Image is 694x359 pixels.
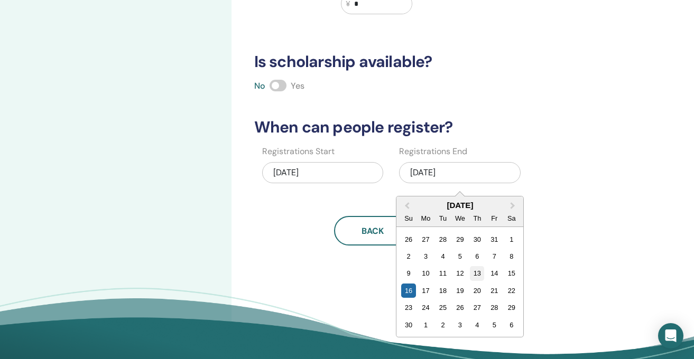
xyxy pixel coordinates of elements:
[453,266,467,280] div: Choose Wednesday, November 12th, 2025
[397,197,414,214] button: Previous Month
[436,300,450,315] div: Choose Tuesday, November 25th, 2025
[504,266,519,280] div: Choose Saturday, November 15th, 2025
[453,232,467,247] div: Choose Wednesday, October 29th, 2025
[399,145,467,158] label: Registrations End
[254,80,265,91] span: No
[436,211,450,225] div: Tu
[248,52,609,71] h3: Is scholarship available?
[436,232,450,247] div: Choose Tuesday, October 28th, 2025
[436,318,450,332] div: Choose Tuesday, December 2nd, 2025
[334,216,411,245] button: Back
[396,201,523,210] div: [DATE]
[401,318,415,332] div: Choose Sunday, November 30th, 2025
[487,232,502,247] div: Choose Friday, October 31st, 2025
[399,162,521,183] div: [DATE]
[470,318,484,332] div: Choose Thursday, December 4th, 2025
[453,318,467,332] div: Choose Wednesday, December 3rd, 2025
[487,318,502,332] div: Choose Friday, December 5th, 2025
[262,145,335,158] label: Registrations Start
[487,284,502,298] div: Choose Friday, November 21st, 2025
[436,266,450,280] div: Choose Tuesday, November 11th, 2025
[504,318,519,332] div: Choose Saturday, December 6th, 2025
[453,211,467,225] div: We
[419,232,433,247] div: Choose Monday, October 27th, 2025
[453,300,467,315] div: Choose Wednesday, November 26th, 2025
[401,211,415,225] div: Su
[419,266,433,280] div: Choose Monday, November 10th, 2025
[470,211,484,225] div: Th
[658,323,683,348] div: Open Intercom Messenger
[362,225,384,237] span: Back
[453,284,467,298] div: Choose Wednesday, November 19th, 2025
[470,232,484,247] div: Choose Thursday, October 30th, 2025
[436,284,450,298] div: Choose Tuesday, November 18th, 2025
[504,232,519,247] div: Choose Saturday, November 1st, 2025
[248,118,609,137] h3: When can people register?
[470,249,484,263] div: Choose Thursday, November 6th, 2025
[470,266,484,280] div: Choose Thursday, November 13th, 2025
[487,266,502,280] div: Choose Friday, November 14th, 2025
[262,162,384,183] div: [DATE]
[396,196,524,337] div: Choose Date
[401,284,415,298] div: Choose Sunday, November 16th, 2025
[419,318,433,332] div: Choose Monday, December 1st, 2025
[419,284,433,298] div: Choose Monday, November 17th, 2025
[470,284,484,298] div: Choose Thursday, November 20th, 2025
[487,249,502,263] div: Choose Friday, November 7th, 2025
[291,80,304,91] span: Yes
[470,300,484,315] div: Choose Thursday, November 27th, 2025
[487,211,502,225] div: Fr
[419,300,433,315] div: Choose Monday, November 24th, 2025
[504,284,519,298] div: Choose Saturday, November 22nd, 2025
[436,249,450,263] div: Choose Tuesday, November 4th, 2025
[401,300,415,315] div: Choose Sunday, November 23rd, 2025
[453,249,467,263] div: Choose Wednesday, November 5th, 2025
[401,249,415,263] div: Choose Sunday, November 2nd, 2025
[419,211,433,225] div: Mo
[504,300,519,315] div: Choose Saturday, November 29th, 2025
[487,300,502,315] div: Choose Friday, November 28th, 2025
[401,232,415,247] div: Choose Sunday, October 26th, 2025
[419,249,433,263] div: Choose Monday, November 3rd, 2025
[400,231,520,334] div: Month November, 2025
[505,197,522,214] button: Next Month
[504,249,519,263] div: Choose Saturday, November 8th, 2025
[504,211,519,225] div: Sa
[401,266,415,280] div: Choose Sunday, November 9th, 2025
